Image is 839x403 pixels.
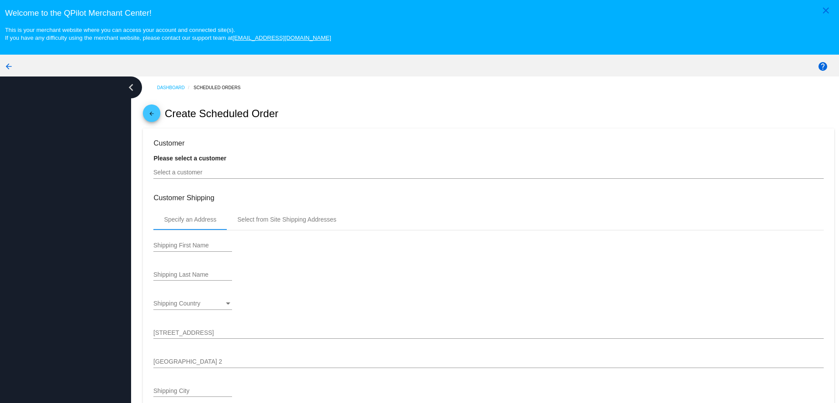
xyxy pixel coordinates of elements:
[165,108,278,120] h2: Create Scheduled Order
[153,139,823,147] h3: Customer
[153,330,823,337] input: Shipping Street 1
[237,216,336,223] div: Select from Site Shipping Addresses
[194,81,248,94] a: Scheduled Orders
[153,242,232,249] input: Shipping First Name
[232,35,331,41] a: [EMAIL_ADDRESS][DOMAIN_NAME]
[5,8,834,18] h3: Welcome to the QPilot Merchant Center!
[153,388,232,395] input: Shipping City
[153,358,823,365] input: Shipping Street 2
[153,155,226,162] strong: Please select a customer
[153,194,823,202] h3: Customer Shipping
[153,271,232,278] input: Shipping Last Name
[821,5,831,16] mat-icon: close
[153,300,232,307] mat-select: Shipping Country
[153,169,823,176] input: Select a customer
[3,61,14,72] mat-icon: arrow_back
[164,216,216,223] div: Specify an Address
[153,300,200,307] span: Shipping Country
[146,111,157,121] mat-icon: arrow_back
[124,80,138,94] i: chevron_left
[5,27,331,41] small: This is your merchant website where you can access your account and connected site(s). If you hav...
[818,61,828,72] mat-icon: help
[157,81,194,94] a: Dashboard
